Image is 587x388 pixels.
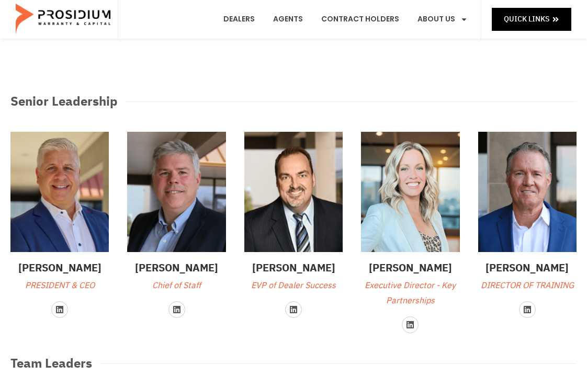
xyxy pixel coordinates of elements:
[10,92,118,111] h3: Senior Leadership
[504,13,549,26] span: Quick Links
[492,8,571,30] a: Quick Links
[365,279,456,307] span: Executive Director - Key Partnerships
[10,260,109,276] h3: [PERSON_NAME]
[478,260,577,276] h3: [PERSON_NAME]
[127,260,225,276] h3: [PERSON_NAME]
[10,354,92,373] h3: Team Leaders
[127,278,225,293] p: Chief of Staff
[244,278,343,293] p: EVP of Dealer Success
[478,278,577,293] p: DIRECTOR OF TRAINING
[361,260,459,276] h3: [PERSON_NAME]
[244,260,343,276] h3: [PERSON_NAME]
[10,278,109,293] p: PRESIDENT & CEO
